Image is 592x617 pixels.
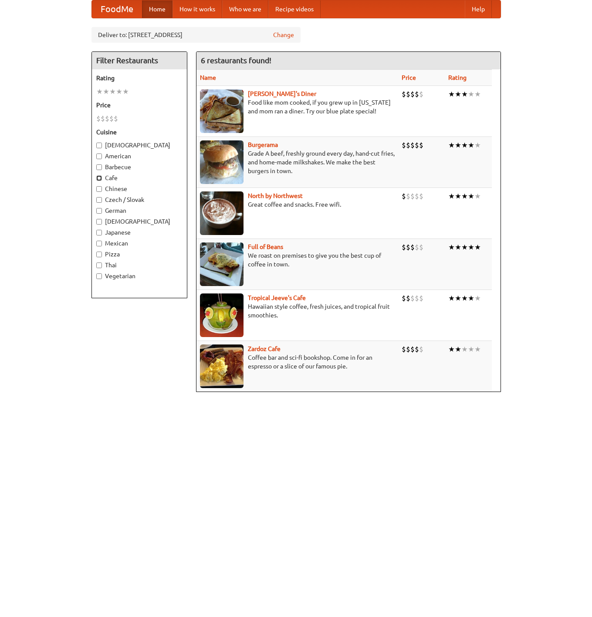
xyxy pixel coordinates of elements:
[200,200,395,209] p: Great coffee and snacks. Free wifi.
[248,192,303,199] a: North by Northwest
[92,52,187,69] h4: Filter Restaurants
[448,344,455,354] li: ★
[96,175,102,181] input: Cafe
[96,206,183,215] label: German
[200,353,395,371] p: Coffee bar and sci-fi bookshop. Come in for an espresso or a slice of our famous pie.
[474,242,481,252] li: ★
[406,89,410,99] li: $
[410,191,415,201] li: $
[448,293,455,303] li: ★
[461,89,468,99] li: ★
[468,344,474,354] li: ★
[248,141,278,148] a: Burgerama
[96,230,102,235] input: Japanese
[248,90,316,97] a: [PERSON_NAME]'s Diner
[415,344,419,354] li: $
[402,74,416,81] a: Price
[200,242,244,286] img: beans.jpg
[419,344,423,354] li: $
[455,191,461,201] li: ★
[96,250,183,259] label: Pizza
[96,101,183,109] h5: Price
[96,219,102,225] input: [DEMOGRAPHIC_DATA]
[248,345,281,352] b: Zardoz Cafe
[96,217,183,226] label: [DEMOGRAPHIC_DATA]
[116,87,122,96] li: ★
[410,293,415,303] li: $
[402,140,406,150] li: $
[200,149,395,175] p: Grade A beef, freshly ground every day, hand-cut fries, and home-made milkshakes. We make the bes...
[474,344,481,354] li: ★
[415,293,419,303] li: $
[415,89,419,99] li: $
[419,242,423,252] li: $
[474,89,481,99] li: ★
[114,114,118,123] li: $
[201,56,271,65] ng-pluralize: 6 restaurants found!
[455,242,461,252] li: ★
[448,242,455,252] li: ★
[461,344,468,354] li: ★
[415,191,419,201] li: $
[410,89,415,99] li: $
[96,114,101,123] li: $
[455,89,461,99] li: ★
[406,293,410,303] li: $
[200,293,244,337] img: jeeves.jpg
[96,272,183,280] label: Vegetarian
[200,344,244,388] img: zardoz.jpg
[468,242,474,252] li: ★
[96,74,183,82] h5: Rating
[474,293,481,303] li: ★
[96,208,102,214] input: German
[448,89,455,99] li: ★
[248,243,283,250] a: Full of Beans
[96,163,183,171] label: Barbecue
[468,293,474,303] li: ★
[142,0,173,18] a: Home
[415,140,419,150] li: $
[109,114,114,123] li: $
[410,242,415,252] li: $
[96,261,183,269] label: Thai
[465,0,492,18] a: Help
[402,344,406,354] li: $
[406,344,410,354] li: $
[448,140,455,150] li: ★
[419,191,423,201] li: $
[248,294,306,301] a: Tropical Jeeve's Cafe
[200,98,395,116] p: Food like mom cooked, if you grew up in [US_STATE] and mom ran a diner. Try our blue plate special!
[96,273,102,279] input: Vegetarian
[96,153,102,159] input: American
[200,302,395,320] p: Hawaiian style coffee, fresh juices, and tropical fruit smoothies.
[455,293,461,303] li: ★
[105,114,109,123] li: $
[461,140,468,150] li: ★
[406,191,410,201] li: $
[419,293,423,303] li: $
[415,242,419,252] li: $
[200,191,244,235] img: north.jpg
[103,87,109,96] li: ★
[96,184,183,193] label: Chinese
[96,228,183,237] label: Japanese
[96,143,102,148] input: [DEMOGRAPHIC_DATA]
[468,140,474,150] li: ★
[96,195,183,204] label: Czech / Slovak
[109,87,116,96] li: ★
[222,0,268,18] a: Who we are
[92,0,142,18] a: FoodMe
[455,140,461,150] li: ★
[96,241,102,246] input: Mexican
[96,197,102,203] input: Czech / Slovak
[273,31,294,39] a: Change
[200,74,216,81] a: Name
[91,27,301,43] div: Deliver to: [STREET_ADDRESS]
[402,89,406,99] li: $
[468,191,474,201] li: ★
[268,0,321,18] a: Recipe videos
[468,89,474,99] li: ★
